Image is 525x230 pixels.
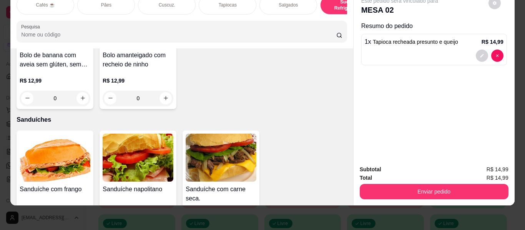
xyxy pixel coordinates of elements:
h4: Sanduíche com carne seca. [186,185,256,203]
p: Resumo do pedido [361,22,507,31]
button: increase-product-quantity [76,92,89,104]
h4: Sanduíche napolitano [103,185,173,194]
p: MESA 02 [361,5,438,15]
p: 1 x [365,37,458,46]
p: Sanduíches [17,115,347,124]
h4: Bolo amanteigado com recheio de ninho [103,51,173,69]
p: Salgados [279,2,298,8]
button: Enviar pedido [360,184,508,199]
label: Pesquisa [21,23,43,30]
span: R$ 14,99 [487,165,508,174]
p: R$ 12,99 [103,77,173,84]
strong: Subtotal [360,166,381,172]
p: R$ 14,99 [482,38,503,46]
p: R$ 12,99 [20,77,90,84]
button: decrease-product-quantity [104,92,116,104]
img: product-image [20,134,90,182]
p: Cafés ☕ [36,2,55,8]
span: R$ 14,99 [487,174,508,182]
img: product-image [186,134,256,182]
h4: Bolo de banana com aveia sem glúten, sem lactose e sem açúcar. [20,51,90,69]
strong: Total [360,175,372,181]
button: increase-product-quantity [159,92,172,104]
button: decrease-product-quantity [491,50,503,62]
input: Pesquisa [21,31,336,38]
p: Pães [101,2,111,8]
p: Cuscuz. [159,2,175,8]
img: product-image [103,134,173,182]
button: decrease-product-quantity [476,50,488,62]
h4: Sanduíche com frango [20,185,90,194]
button: decrease-product-quantity [21,92,33,104]
span: Tapioca recheada presunto e queijo [373,39,458,45]
p: Tapiocas [219,2,237,8]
